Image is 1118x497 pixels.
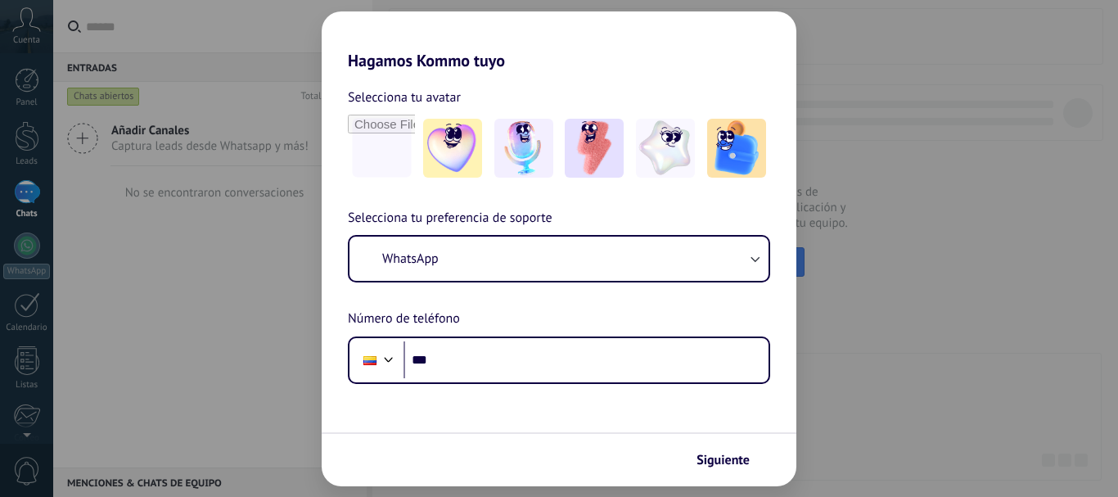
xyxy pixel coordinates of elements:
span: Número de teléfono [348,309,460,330]
button: WhatsApp [349,237,769,281]
span: Selecciona tu preferencia de soporte [348,208,552,229]
span: Siguiente [696,454,750,466]
img: -2.jpeg [494,119,553,178]
button: Siguiente [689,446,772,474]
h2: Hagamos Kommo tuyo [322,11,796,70]
div: Colombia: + 57 [354,343,385,377]
span: WhatsApp [382,251,439,267]
img: -1.jpeg [423,119,482,178]
img: -3.jpeg [565,119,624,178]
span: Selecciona tu avatar [348,87,461,108]
img: -5.jpeg [707,119,766,178]
img: -4.jpeg [636,119,695,178]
